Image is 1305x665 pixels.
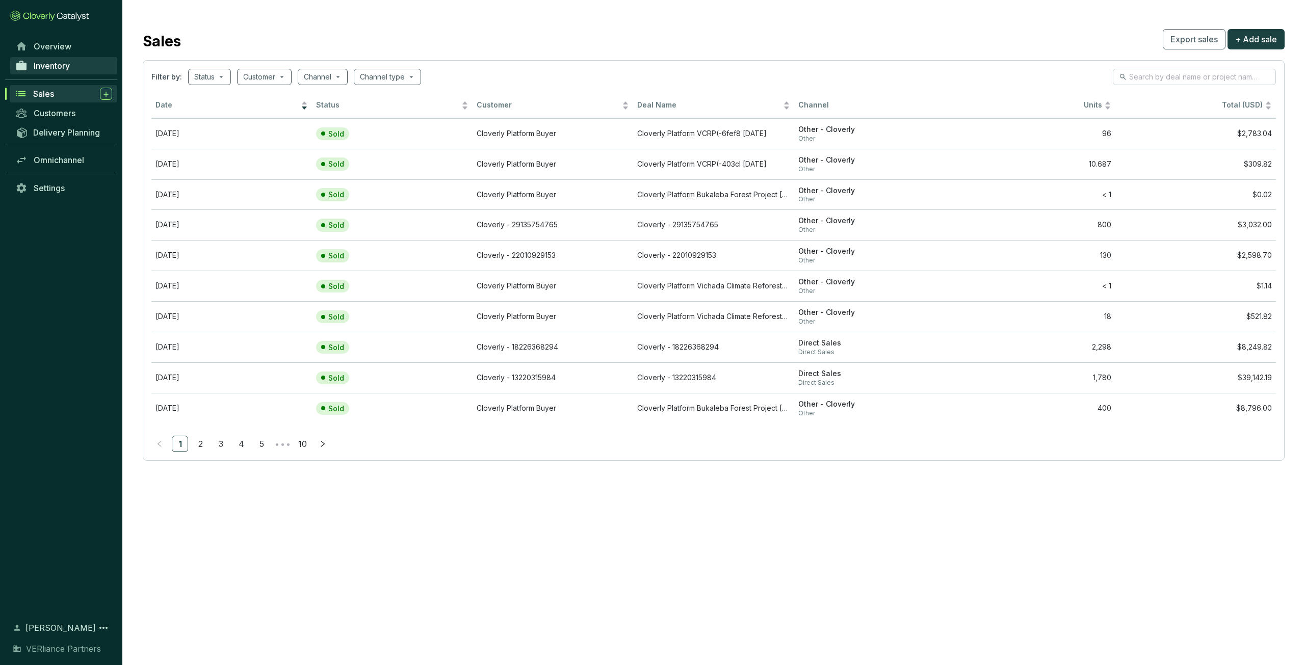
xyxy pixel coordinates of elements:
td: $8,249.82 [1115,332,1276,362]
span: Other [798,317,951,326]
span: Other - Cloverly [798,308,951,317]
td: Cloverly - 22010929153 [633,240,794,271]
h2: Sales [143,31,181,52]
td: Sep 26 2024 [151,301,312,332]
span: Direct Sales [798,379,951,387]
span: Settings [34,183,65,193]
td: Cloverly Platform Buyer [473,179,633,210]
td: Feb 19 2025 [151,149,312,179]
td: May 27 2025 [151,118,312,149]
span: Other - Cloverly [798,400,951,409]
td: Cloverly - 29135754765 [633,209,794,240]
span: Delivery Planning [33,127,100,138]
th: Status [312,93,473,118]
span: Other [798,165,951,173]
a: Overview [10,38,117,55]
a: Sales [10,85,117,102]
li: 3 [213,436,229,452]
td: < 1 [955,271,1115,301]
span: Direct Sales [798,348,951,356]
span: Units [959,100,1102,110]
span: Other - Cloverly [798,155,951,165]
td: < 1 [955,179,1115,210]
span: Other [798,287,951,295]
td: Cloverly Platform Buyer [473,149,633,179]
span: Date [155,100,299,110]
td: $3,032.00 [1115,209,1276,240]
button: Export sales [1163,29,1225,49]
span: Other [798,195,951,203]
td: Aug 30 2024 [151,362,312,393]
input: Search by deal name or project name... [1129,71,1261,83]
td: 96 [955,118,1115,149]
button: right [315,436,331,452]
td: Cloverly Platform Buyer [473,301,633,332]
td: Cloverly - 18226368294 [473,332,633,362]
td: Cloverly Platform Buyer [473,118,633,149]
span: Other - Cloverly [798,277,951,287]
td: Cloverly Platform Vichada Climate Reforestation Project (PAZ) Oct 29 [633,271,794,301]
td: Dec 11 2024 [151,240,312,271]
th: Date [151,93,312,118]
a: Inventory [10,57,117,74]
td: Jun 13 2024 [151,393,312,423]
td: $2,598.70 [1115,240,1276,271]
span: Direct Sales [798,338,951,348]
span: Other [798,135,951,143]
td: 1,780 [955,362,1115,393]
th: Customer [473,93,633,118]
td: $8,796.00 [1115,393,1276,423]
td: 400 [955,393,1115,423]
span: Direct Sales [798,369,951,379]
td: 130 [955,240,1115,271]
a: 4 [233,436,249,451]
td: Cloverly Platform VCRP(-6fef8 May 27 [633,118,794,149]
a: 3 [213,436,228,451]
button: left [151,436,168,452]
td: Cloverly - 13220315984 [633,362,794,393]
span: + Add sale [1235,33,1277,45]
a: 10 [295,436,310,451]
span: Omnichannel [34,155,84,165]
a: 2 [193,436,208,451]
p: Sold [328,159,344,169]
li: 2 [192,436,208,452]
td: Cloverly Platform Bukaleba Forest Project Dec 17 [633,179,794,210]
span: Other [798,409,951,417]
a: 1 [172,436,188,451]
td: Oct 29 2024 [151,271,312,301]
span: Sales [33,89,54,99]
span: Deal Name [637,100,780,110]
a: Customers [10,104,117,122]
td: Sep 24 2024 [151,332,312,362]
td: Cloverly Platform Vichada Climate Reforestation Project (PAZ) Sep 26 [633,301,794,332]
td: 18 [955,301,1115,332]
td: $0.02 [1115,179,1276,210]
li: Previous Page [151,436,168,452]
td: Cloverly - 22010929153 [473,240,633,271]
td: Cloverly Platform Buyer [473,393,633,423]
td: $309.82 [1115,149,1276,179]
span: Overview [34,41,71,51]
td: 10.687 [955,149,1115,179]
th: Units [955,93,1115,118]
td: $1.14 [1115,271,1276,301]
th: Channel [794,93,955,118]
p: Sold [328,129,344,139]
p: Sold [328,374,344,383]
li: Next Page [315,436,331,452]
span: Other - Cloverly [798,186,951,196]
span: Other - Cloverly [798,247,951,256]
p: Sold [328,343,344,352]
td: $2,783.04 [1115,118,1276,149]
a: Delivery Planning [10,124,117,141]
td: 800 [955,209,1115,240]
span: Other [798,226,951,234]
td: Cloverly - 13220315984 [473,362,633,393]
span: Other - Cloverly [798,125,951,135]
span: Customers [34,108,75,118]
td: $521.82 [1115,301,1276,332]
span: Customer [477,100,620,110]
